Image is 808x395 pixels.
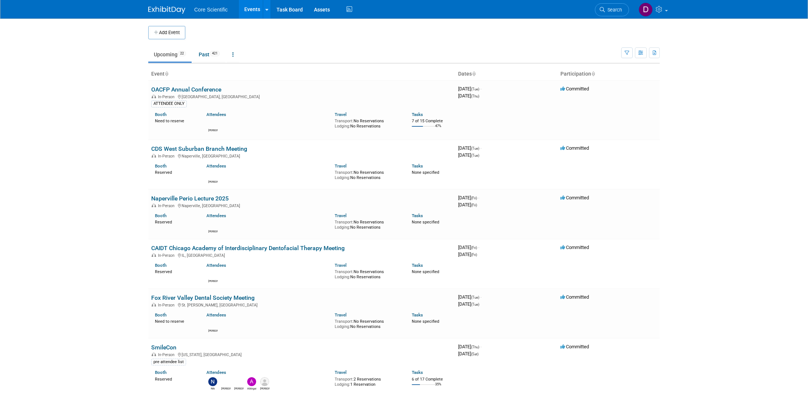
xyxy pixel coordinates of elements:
[148,6,185,14] img: ExhibitDay
[178,51,186,56] span: 22
[335,375,401,387] div: 2 Reservations 1 Reservation
[260,386,269,391] div: Alex Belshe
[206,312,226,318] a: Attendees
[335,124,350,129] span: Lodging:
[221,386,231,391] div: James Belshe
[193,47,225,62] a: Past421
[158,203,177,208] span: In-Person
[458,245,479,250] span: [DATE]
[480,344,481,349] span: -
[335,370,347,375] a: Travel
[208,128,218,132] div: Mike McKenna
[234,386,244,391] div: Dylan Gara
[471,153,479,157] span: (Tue)
[206,213,226,218] a: Attendees
[458,351,478,356] span: [DATE]
[155,218,195,225] div: Reserved
[560,245,589,250] span: Committed
[206,163,226,169] a: Attendees
[165,71,168,77] a: Sort by Event Name
[478,245,479,250] span: -
[208,220,217,229] img: Robert Dittmann
[412,220,439,225] span: None specified
[412,263,423,268] a: Tasks
[471,295,479,299] span: (Tue)
[194,7,228,13] span: Core Scientific
[560,195,589,200] span: Committed
[471,146,479,150] span: (Tue)
[335,324,350,329] span: Lodging:
[151,245,345,252] a: CAIDT Chicago Academy of Interdisciplinary Dentofacial Therapy Meeting
[151,100,187,107] div: ATTENDEE ONLY
[595,3,629,16] a: Search
[412,170,439,175] span: None specified
[335,170,354,175] span: Transport:
[335,119,354,123] span: Transport:
[158,303,177,308] span: In-Person
[335,220,354,225] span: Transport:
[560,294,589,300] span: Committed
[335,377,354,382] span: Transport:
[412,119,452,124] div: 7 of 15 Complete
[471,352,478,356] span: (Sat)
[152,303,156,306] img: In-Person Event
[639,3,653,17] img: Danielle Wiesemann
[412,312,423,318] a: Tasks
[335,117,401,129] div: No Reservations No Reservations
[335,382,350,387] span: Lodging:
[208,328,218,333] div: Robert Dittmann
[208,279,218,283] div: Robert Dittmann
[155,370,166,375] a: Booth
[208,319,217,328] img: Robert Dittmann
[151,195,229,202] a: Naperville Perio Lecture 2025
[208,229,218,233] div: Robert Dittmann
[208,119,217,128] img: Mike McKenna
[412,269,439,274] span: None specified
[472,71,476,77] a: Sort by Start Date
[458,202,477,208] span: [DATE]
[412,112,423,117] a: Tasks
[155,268,195,275] div: Reserved
[152,154,156,157] img: In-Person Event
[151,252,452,258] div: IL, [GEOGRAPHIC_DATA]
[155,169,195,175] div: Reserved
[455,68,557,80] th: Dates
[206,370,226,375] a: Attendees
[335,312,347,318] a: Travel
[151,359,186,365] div: pre attendee list
[247,377,256,386] img: Abbigail Belshe
[152,203,156,207] img: In-Person Event
[458,86,481,92] span: [DATE]
[560,145,589,151] span: Committed
[151,86,221,93] a: OACFP Annual Conference
[471,246,477,250] span: (Fri)
[335,163,347,169] a: Travel
[151,202,452,208] div: Naperville, [GEOGRAPHIC_DATA]
[151,294,255,301] a: Fox River Valley Dental Society Meeting
[158,253,177,258] span: In-Person
[208,170,217,179] img: Robert Dittmann
[560,86,589,92] span: Committed
[335,218,401,230] div: No Reservations No Reservations
[234,377,243,386] img: Dylan Gara
[210,51,220,56] span: 421
[152,94,156,98] img: In-Person Event
[335,112,347,117] a: Travel
[208,179,218,184] div: Robert Dittmann
[151,344,176,351] a: SmileCon
[471,94,479,98] span: (Thu)
[151,93,452,99] div: [GEOGRAPHIC_DATA], [GEOGRAPHIC_DATA]
[155,117,195,124] div: Need to reserve
[458,344,481,349] span: [DATE]
[412,163,423,169] a: Tasks
[458,301,479,307] span: [DATE]
[480,145,481,151] span: -
[335,213,347,218] a: Travel
[335,319,354,324] span: Transport:
[206,263,226,268] a: Attendees
[151,351,452,357] div: [US_STATE], [GEOGRAPHIC_DATA]
[412,319,439,324] span: None specified
[158,352,177,357] span: In-Person
[208,270,217,279] img: Robert Dittmann
[155,263,166,268] a: Booth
